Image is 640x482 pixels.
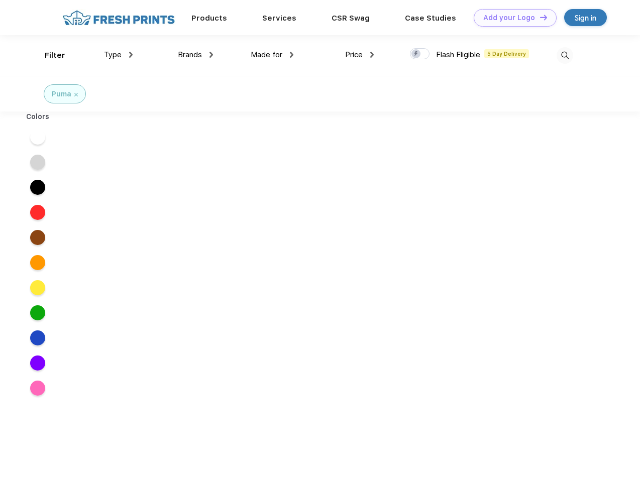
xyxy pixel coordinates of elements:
[575,12,596,24] div: Sign in
[540,15,547,20] img: DT
[129,52,133,58] img: dropdown.png
[345,50,363,59] span: Price
[45,50,65,61] div: Filter
[191,14,227,23] a: Products
[209,52,213,58] img: dropdown.png
[104,50,122,59] span: Type
[19,111,57,122] div: Colors
[557,47,573,64] img: desktop_search.svg
[483,14,535,22] div: Add your Logo
[370,52,374,58] img: dropdown.png
[436,50,480,59] span: Flash Eligible
[332,14,370,23] a: CSR Swag
[564,9,607,26] a: Sign in
[290,52,293,58] img: dropdown.png
[178,50,202,59] span: Brands
[262,14,296,23] a: Services
[251,50,282,59] span: Made for
[60,9,178,27] img: fo%20logo%202.webp
[74,93,78,96] img: filter_cancel.svg
[484,49,529,58] span: 5 Day Delivery
[52,89,71,99] div: Puma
